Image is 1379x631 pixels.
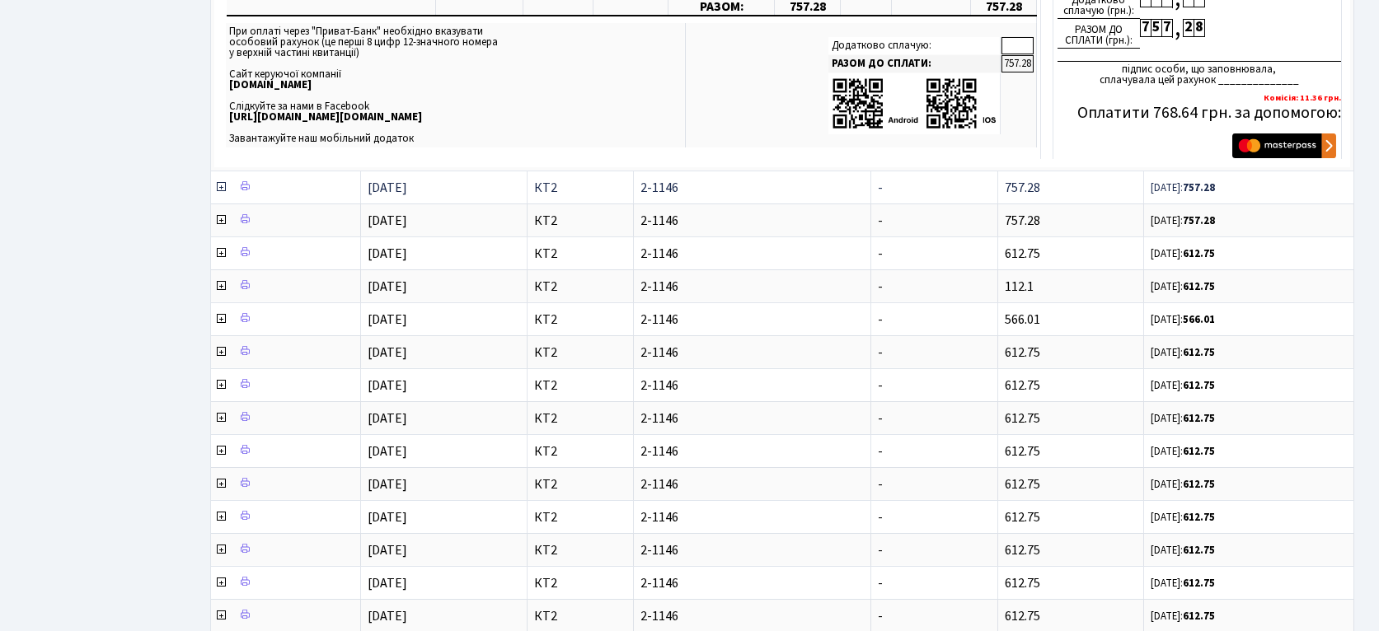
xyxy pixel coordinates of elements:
[1005,508,1040,526] span: 612.75
[640,544,864,557] span: 2-1146
[640,379,864,392] span: 2-1146
[1172,19,1183,38] div: ,
[640,181,864,194] span: 2-1146
[828,55,1001,72] td: РАЗОМ ДО СПЛАТИ:
[878,311,883,329] span: -
[368,245,407,263] span: [DATE]
[1194,19,1204,37] div: 8
[368,344,407,362] span: [DATE]
[1151,19,1161,37] div: 5
[640,577,864,590] span: 2-1146
[1001,55,1034,72] td: 757.28
[878,607,883,625] span: -
[368,376,407,395] span: [DATE]
[1005,574,1040,592] span: 612.75
[878,475,883,493] span: -
[1005,607,1040,625] span: 612.75
[1183,510,1215,525] b: 612.75
[1151,213,1215,228] small: [DATE]:
[1005,475,1040,493] span: 612.75
[368,409,407,428] span: [DATE]
[1183,477,1215,492] b: 612.75
[1005,179,1040,197] span: 757.28
[1005,376,1040,395] span: 612.75
[1183,609,1215,624] b: 612.75
[1161,19,1172,37] div: 7
[534,313,626,326] span: КТ2
[1232,133,1336,158] img: Masterpass
[878,278,883,296] span: -
[368,311,407,329] span: [DATE]
[878,574,883,592] span: -
[640,247,864,260] span: 2-1146
[828,37,1001,54] td: Додатково сплачую:
[1151,180,1215,195] small: [DATE]:
[229,110,422,124] b: [URL][DOMAIN_NAME][DOMAIN_NAME]
[1183,411,1215,426] b: 612.75
[878,376,883,395] span: -
[1183,576,1215,591] b: 612.75
[368,475,407,493] span: [DATE]
[640,445,864,458] span: 2-1146
[1151,246,1215,261] small: [DATE]:
[1151,477,1215,492] small: [DATE]:
[1151,510,1215,525] small: [DATE]:
[1183,246,1215,261] b: 612.75
[534,445,626,458] span: КТ2
[1183,279,1215,294] b: 612.75
[878,442,883,460] span: -
[832,77,997,130] img: apps-qrcodes.png
[1183,378,1215,393] b: 612.75
[640,412,864,425] span: 2-1146
[878,179,883,197] span: -
[1005,442,1040,460] span: 612.75
[1183,444,1215,459] b: 612.75
[878,541,883,559] span: -
[1151,444,1215,459] small: [DATE]:
[534,181,626,194] span: КТ2
[1005,245,1040,263] span: 612.75
[226,23,685,147] td: При оплаті через "Приват-Банк" необхідно вказувати особовий рахунок (це перші 8 цифр 12-значного ...
[534,610,626,623] span: КТ2
[534,478,626,491] span: КТ2
[534,247,626,260] span: КТ2
[878,344,883,362] span: -
[368,508,407,526] span: [DATE]
[878,409,883,428] span: -
[1151,411,1215,426] small: [DATE]:
[534,577,626,590] span: КТ2
[368,541,407,559] span: [DATE]
[229,77,312,92] b: [DOMAIN_NAME]
[1264,91,1341,104] b: Комісія: 11.36 грн.
[368,212,407,230] span: [DATE]
[1151,378,1215,393] small: [DATE]:
[1058,103,1341,123] h5: Оплатити 768.64 грн. за допомогою:
[1151,543,1215,558] small: [DATE]:
[1183,543,1215,558] b: 612.75
[1005,311,1040,329] span: 566.01
[1183,213,1215,228] b: 757.28
[1058,61,1341,86] div: підпис особи, що заповнювала, сплачувала цей рахунок ______________
[1005,344,1040,362] span: 612.75
[368,179,407,197] span: [DATE]
[534,280,626,293] span: КТ2
[1183,345,1215,360] b: 612.75
[1151,312,1215,327] small: [DATE]:
[368,442,407,460] span: [DATE]
[640,214,864,227] span: 2-1146
[534,544,626,557] span: КТ2
[368,607,407,625] span: [DATE]
[1005,541,1040,559] span: 612.75
[1151,345,1215,360] small: [DATE]:
[1151,576,1215,591] small: [DATE]:
[640,346,864,359] span: 2-1146
[878,212,883,230] span: -
[1183,19,1194,37] div: 2
[534,214,626,227] span: КТ2
[534,511,626,524] span: КТ2
[640,313,864,326] span: 2-1146
[534,412,626,425] span: КТ2
[878,508,883,526] span: -
[640,511,864,524] span: 2-1146
[534,379,626,392] span: КТ2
